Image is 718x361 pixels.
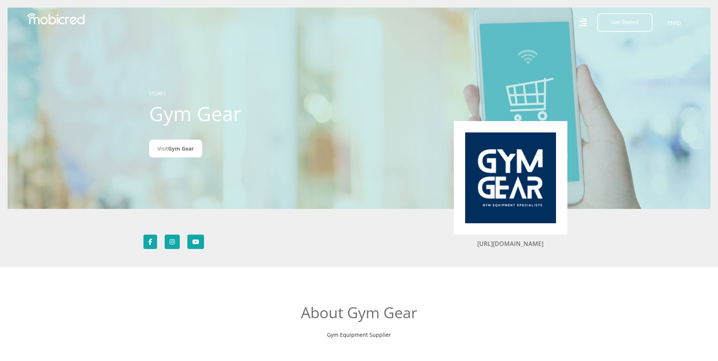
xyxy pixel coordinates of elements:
p: Gym Equipment Supplier [221,331,497,339]
h1: Gym Gear [149,102,318,125]
a: Subscribe to Gym Gear on YouTube [187,235,204,249]
a: [URL][DOMAIN_NAME] [477,240,544,248]
a: STORES [149,90,166,97]
button: Get Started [597,13,653,32]
a: Follow Gym Gear on Facebook [143,235,157,249]
a: Help [668,18,682,28]
img: Gym Gear [465,132,556,223]
h2: About Gym Gear [221,303,497,322]
a: VisitGym Gear [149,140,202,157]
img: Mobicred [27,13,85,25]
a: Follow Gym Gear on Instagram [165,235,180,249]
span: Gym Gear [168,145,194,152]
